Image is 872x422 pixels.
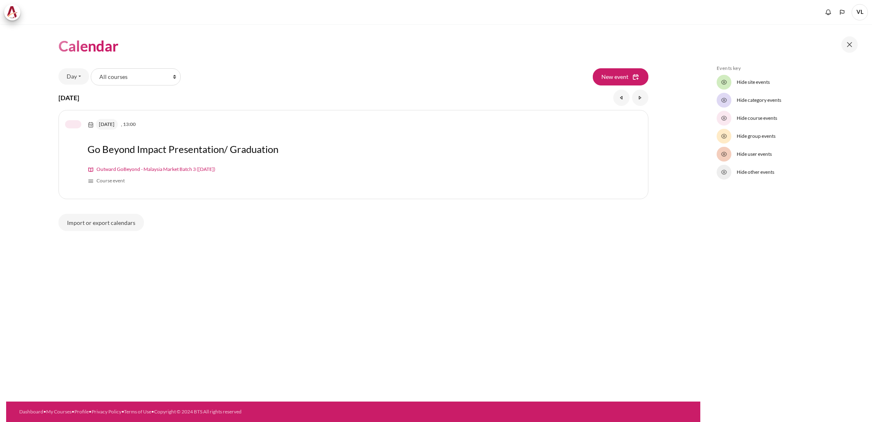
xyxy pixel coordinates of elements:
[96,166,215,172] span: Outward GoBeyond - Malaysia Market Batch 3 ([DATE])
[822,6,834,18] div: Show notification window with no new notifications
[852,4,868,20] a: User menu
[154,409,242,415] a: Copyright © 2024 BTS All rights reserved
[87,164,611,175] a: Outward GoBeyond - Malaysia Market Batch 3 ([DATE])
[836,6,848,18] button: Languages
[717,75,854,90] a: Hide site events Hide site events
[737,79,841,86] span: Hide site events
[717,65,854,180] section: Blocks
[58,214,144,231] a: Import or export calendars
[720,150,728,158] img: Hide user events
[720,114,728,122] img: Hide course events
[737,150,841,158] span: Hide user events
[96,119,136,130] div: , 13:00
[717,147,854,162] a: Hide user events Hide user events
[720,132,728,140] img: Hide group events
[6,24,700,243] section: Content
[19,408,392,415] div: • • • • •
[737,132,841,140] span: Hide group events
[46,409,72,415] a: My Courses
[737,97,841,104] span: Hide category events
[720,78,728,86] img: Hide site events
[4,4,25,20] a: Architeck Architeck
[717,129,854,144] a: Hide group events Hide group events
[67,72,77,81] span: Day
[737,168,841,176] span: Hide other events
[717,111,854,126] a: Hide course events Hide course events
[852,4,868,20] span: VL
[720,168,728,176] img: Hide other events
[717,65,854,72] h5: Events key
[601,72,628,81] span: New event
[717,93,854,108] a: Hide category events Hide category events
[87,143,611,155] h3: Go Beyond Impact Presentation/ Graduation
[58,36,119,56] h1: Calendar
[19,409,43,415] a: Dashboard
[58,93,79,103] h4: [DATE]
[96,119,118,130] a: [DATE]
[124,409,151,415] a: Terms of Use
[717,165,854,180] a: Hide other events Hide other events
[7,6,18,18] img: Architeck
[737,114,841,122] span: Hide course events
[58,68,89,85] button: Day
[92,409,121,415] a: Privacy Policy
[720,96,728,104] img: Hide category events
[593,68,648,85] button: New event
[96,177,125,184] span: Course event
[74,409,89,415] a: Profile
